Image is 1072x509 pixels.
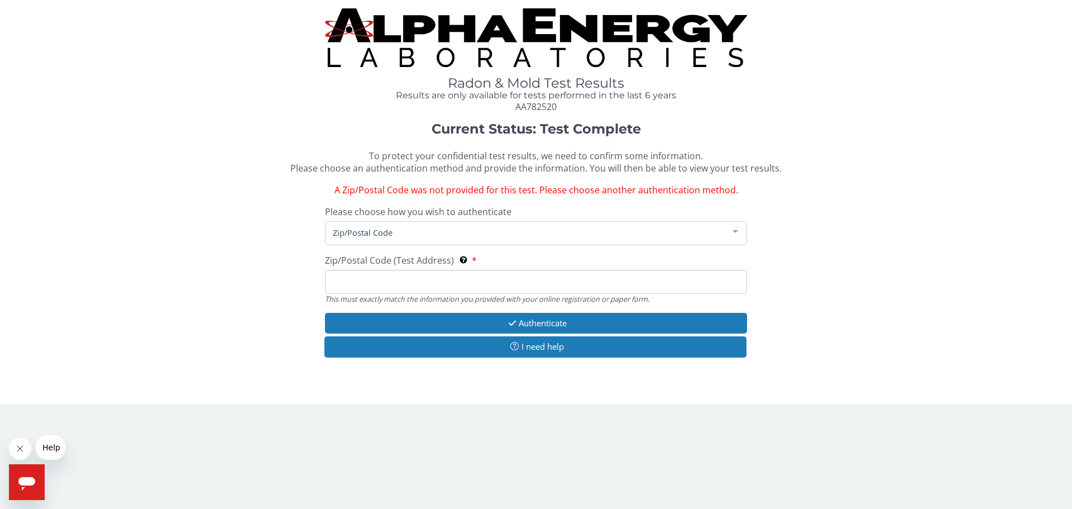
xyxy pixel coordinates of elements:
span: Please choose how you wish to authenticate [325,206,511,218]
span: A Zip/Postal Code was not provided for this test. Please choose another authentication method. [334,184,738,196]
iframe: Button to launch messaging window [9,464,45,500]
div: This must exactly match the information you provided with your online registration or paper form. [325,294,747,304]
iframe: Message from company [36,435,65,460]
span: Zip/Postal Code (Test Address) [325,254,454,267]
h1: Radon & Mold Test Results [325,76,747,91]
img: TightCrop.jpg [325,8,747,67]
button: Authenticate [325,313,747,334]
span: To protect your confidential test results, we need to confirm some information. Please choose an ... [290,150,782,175]
iframe: Close message [9,437,31,460]
h4: Results are only available for tests performed in the last 6 years [325,91,747,101]
span: Zip/Postal Code [330,226,724,239]
span: AA782520 [515,101,557,113]
button: I need help [324,336,746,357]
strong: Current Status: Test Complete [432,121,641,137]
